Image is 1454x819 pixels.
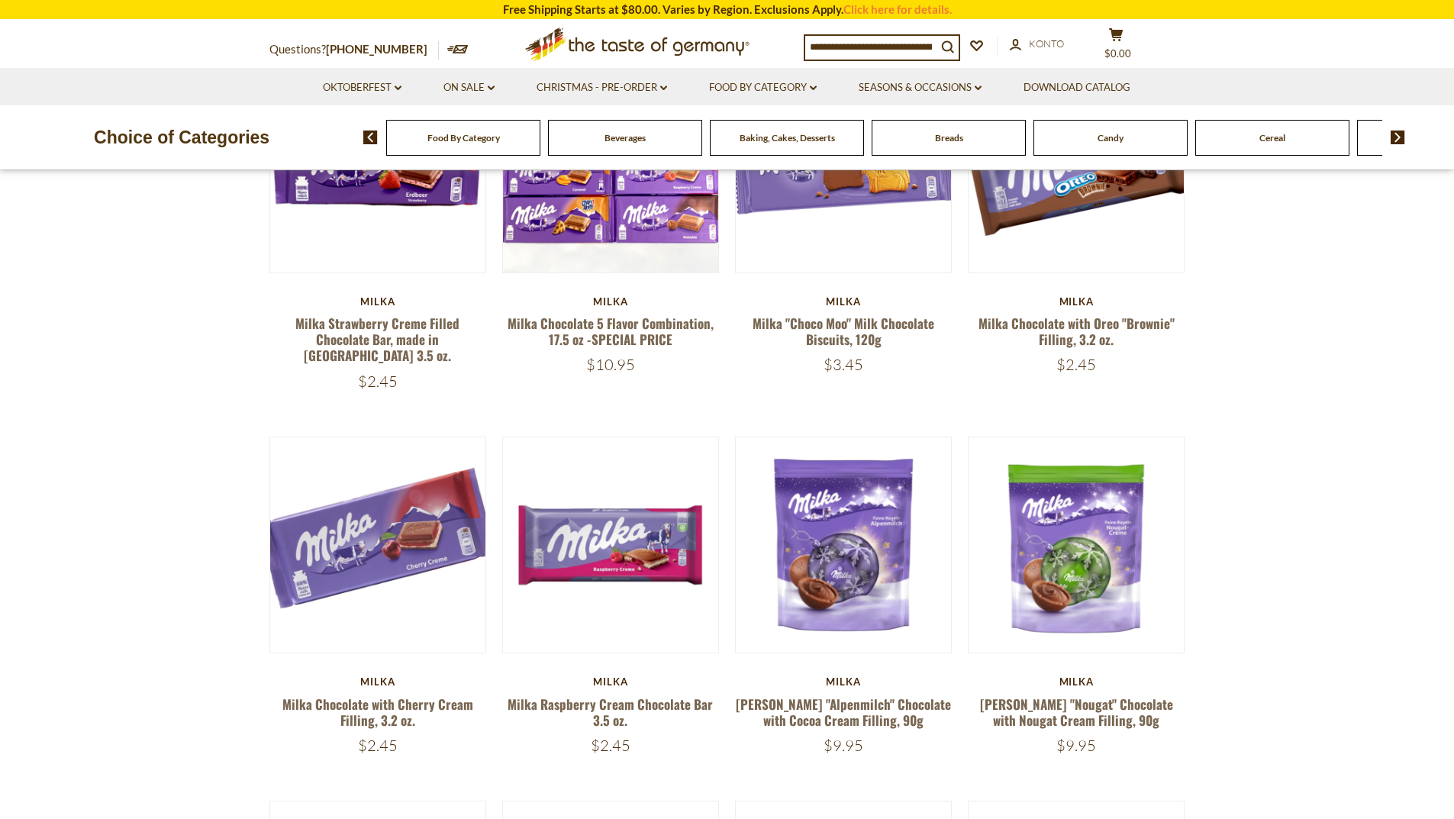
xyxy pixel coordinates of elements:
span: $2.45 [358,372,398,391]
a: Oktoberfest [323,79,401,96]
a: Candy [1098,132,1124,143]
a: Milka Chocolate with Oreo "Brownie" Filling, 3.2 oz. [978,314,1175,349]
button: $0.00 [1094,27,1140,66]
img: previous arrow [363,131,378,144]
a: Cereal [1259,132,1285,143]
img: Milka [270,437,486,653]
span: $9.95 [1056,736,1096,755]
a: [PERSON_NAME] "Alpenmilch" Chocolate with Cocoa Cream Filling, 90g [736,695,951,730]
span: $2.45 [1056,355,1096,374]
div: Milka [968,295,1185,308]
a: Food By Category [427,132,500,143]
a: Christmas - PRE-ORDER [537,79,667,96]
span: $0.00 [1104,47,1131,60]
div: Milka [735,676,953,688]
div: Milka [502,295,720,308]
a: Download Catalog [1024,79,1130,96]
a: Beverages [604,132,646,143]
div: Milka [735,295,953,308]
a: Baking, Cakes, Desserts [740,132,835,143]
img: next arrow [1391,131,1405,144]
a: On Sale [443,79,495,96]
span: $9.95 [824,736,863,755]
a: [PERSON_NAME] "Nougat" Chocolate with Nougat Cream Filling, 90g [980,695,1173,730]
span: $3.45 [824,355,863,374]
img: Milka [503,437,719,653]
a: Milka Raspberry Cream Chocolate Bar 3.5 oz. [508,695,713,730]
a: Breads [935,132,963,143]
div: Milka [502,676,720,688]
span: $2.45 [358,736,398,755]
a: Konto [1010,36,1064,53]
a: Milka "Choco Moo" Milk Chocolate Biscuits, 120g [753,314,934,349]
a: Milka Chocolate with Cherry Cream Filling, 3.2 oz. [282,695,473,730]
a: Click here for details. [843,2,952,16]
a: [PHONE_NUMBER] [326,42,427,56]
span: Konto [1029,37,1064,50]
div: Milka [269,295,487,308]
p: Questions? [269,40,439,60]
a: Milka Strawberry Creme Filled Chocolate Bar, made in [GEOGRAPHIC_DATA] 3.5 oz. [295,314,459,366]
a: Food By Category [709,79,817,96]
a: Milka Chocolate 5 Flavor Combination, 17.5 oz -SPECIAL PRICE [508,314,714,349]
div: Milka [269,676,487,688]
a: Seasons & Occasions [859,79,982,96]
span: $2.45 [591,736,630,755]
div: Milka [968,676,1185,688]
span: $10.95 [586,355,635,374]
img: Milka [736,437,952,653]
img: Milka [969,437,1185,653]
